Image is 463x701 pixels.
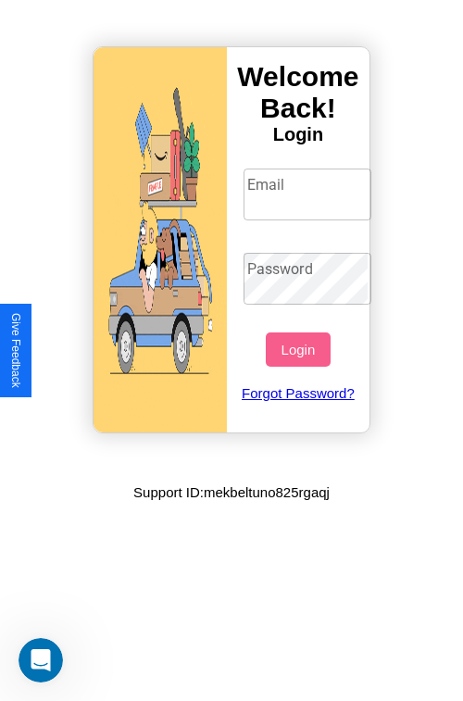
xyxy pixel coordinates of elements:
[133,480,330,505] p: Support ID: mekbeltuno825rgaqj
[227,61,369,124] h3: Welcome Back!
[19,638,63,682] iframe: Intercom live chat
[9,313,22,388] div: Give Feedback
[234,367,363,419] a: Forgot Password?
[266,332,330,367] button: Login
[227,124,369,145] h4: Login
[94,47,227,432] img: gif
